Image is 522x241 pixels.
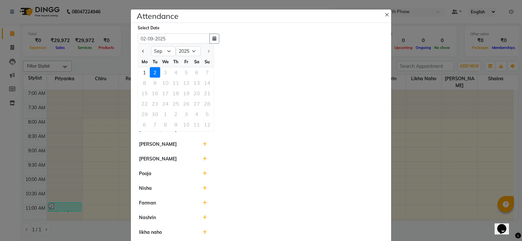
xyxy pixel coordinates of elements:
[139,56,150,67] div: Mo
[150,67,160,78] div: 2
[134,229,198,236] div: likha naho
[134,126,198,133] div: [PERSON_NAME]
[134,68,198,74] div: [PERSON_NAME]
[181,56,192,67] div: Fr
[134,97,198,104] div: Chiru
[138,25,160,31] label: Select Date
[495,215,515,234] iframe: chat widget
[134,53,198,60] div: [PERSON_NAME]
[385,9,389,19] span: ×
[171,56,181,67] div: Th
[141,46,146,56] button: Previous month
[134,214,198,221] div: Nashrin
[139,67,150,78] div: Monday, September 1, 2025
[134,185,198,192] div: Nisha
[134,156,198,162] div: [PERSON_NAME]
[160,56,171,67] div: We
[151,46,176,56] select: Select month
[150,67,160,78] div: Tuesday, September 2, 2025
[134,82,198,89] div: Priyanka
[134,141,198,148] div: [PERSON_NAME]
[202,56,212,67] div: Su
[138,34,210,44] input: Select date
[379,5,396,23] button: Close
[139,67,150,78] div: 1
[134,200,198,206] div: Farman
[137,10,178,22] h4: Attendance
[134,170,198,177] div: Pooja
[150,56,160,67] div: Tu
[176,46,201,56] select: Select year
[134,112,198,118] div: Reception
[192,56,202,67] div: Sa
